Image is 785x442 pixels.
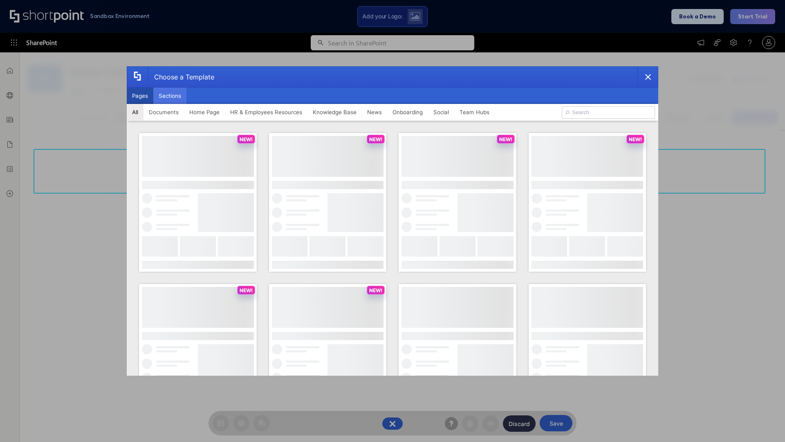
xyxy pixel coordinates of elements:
[148,67,214,87] div: Choose a Template
[369,136,382,142] p: NEW!
[225,104,307,120] button: HR & Employees Resources
[240,136,253,142] p: NEW!
[629,136,642,142] p: NEW!
[307,104,362,120] button: Knowledge Base
[127,104,144,120] button: All
[127,88,153,104] button: Pages
[127,66,658,376] div: template selector
[144,104,184,120] button: Documents
[240,287,253,293] p: NEW!
[428,104,454,120] button: Social
[454,104,495,120] button: Team Hubs
[362,104,387,120] button: News
[744,403,785,442] iframe: Chat Widget
[387,104,428,120] button: Onboarding
[153,88,186,104] button: Sections
[369,287,382,293] p: NEW!
[184,104,225,120] button: Home Page
[499,136,512,142] p: NEW!
[562,106,655,119] input: Search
